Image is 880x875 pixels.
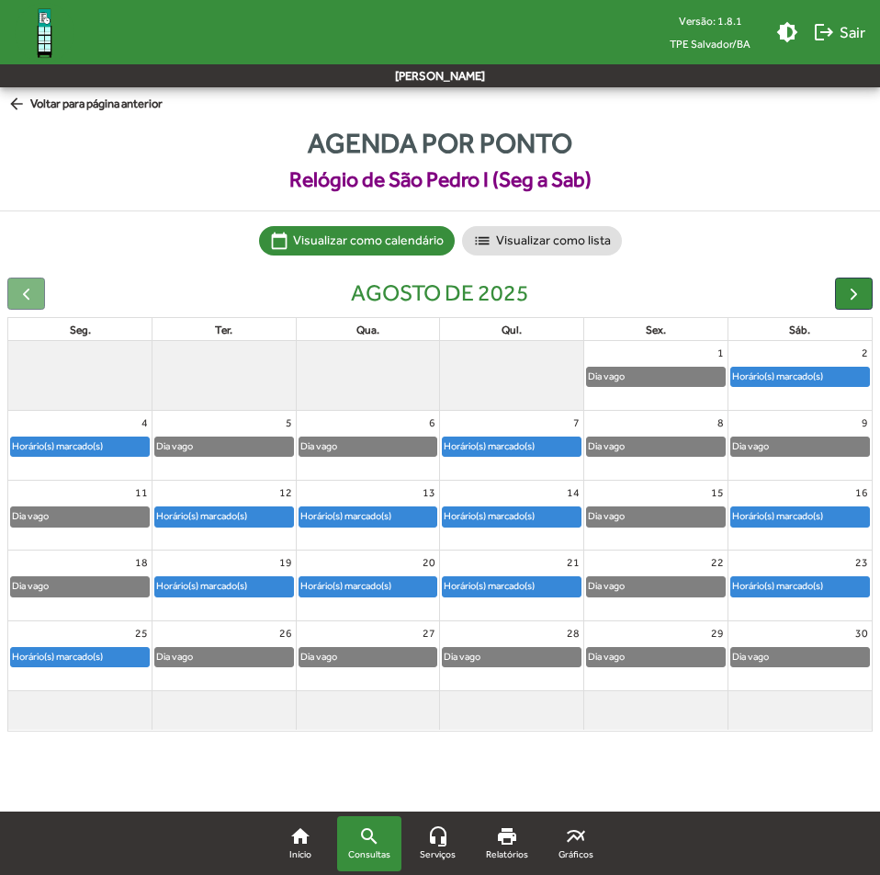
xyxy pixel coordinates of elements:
[425,411,439,435] a: 6 de agosto de 2025
[155,437,194,455] div: Dia vago
[584,551,728,620] td: 22 de agosto de 2025
[211,320,236,340] a: terça-feira
[419,551,439,574] a: 20 de agosto de 2025
[563,551,583,574] a: 21 de agosto de 2025
[587,507,626,525] div: Dia vago
[276,621,296,645] a: 26 de agosto de 2025
[707,481,728,505] a: 15 de agosto de 2025
[785,320,814,340] a: sábado
[155,577,248,595] div: Horário(s) marcado(s)
[11,437,104,455] div: Horário(s) marcado(s)
[587,368,626,385] div: Dia vago
[473,232,491,250] mat-icon: list
[813,16,865,49] span: Sair
[8,620,152,690] td: 25 de agosto de 2025
[642,320,670,340] a: sexta-feira
[728,620,872,690] td: 30 de agosto de 2025
[131,551,152,574] a: 18 de agosto de 2025
[419,621,439,645] a: 27 de agosto de 2025
[440,620,584,690] td: 28 de agosto de 2025
[462,226,622,256] mat-chip: Visualizar como lista
[11,577,50,595] div: Dia vago
[584,341,728,411] td: 1 de agosto de 2025
[731,577,824,595] div: Horário(s) marcado(s)
[852,551,872,574] a: 23 de agosto de 2025
[440,551,584,620] td: 21 de agosto de 2025
[296,551,440,620] td: 20 de agosto de 2025
[443,648,481,665] div: Dia vago
[155,648,194,665] div: Dia vago
[351,279,529,307] h2: agosto de 2025
[8,481,152,551] td: 11 de agosto de 2025
[259,226,455,256] mat-chip: Visualizar como calendário
[731,437,770,455] div: Dia vago
[131,621,152,645] a: 25 de agosto de 2025
[587,437,626,455] div: Dia vago
[728,551,872,620] td: 23 de agosto de 2025
[66,320,95,340] a: segunda-feira
[584,620,728,690] td: 29 de agosto de 2025
[152,481,297,551] td: 12 de agosto de 2025
[498,320,525,340] a: quinta-feira
[8,411,152,481] td: 4 de agosto de 2025
[852,481,872,505] a: 16 de agosto de 2025
[563,621,583,645] a: 28 de agosto de 2025
[440,411,584,481] td: 7 de agosto de 2025
[728,411,872,481] td: 9 de agosto de 2025
[714,411,728,435] a: 8 de agosto de 2025
[443,437,536,455] div: Horário(s) marcado(s)
[299,437,338,455] div: Dia vago
[7,95,163,115] span: Voltar para página anterior
[353,320,383,340] a: quarta-feira
[587,577,626,595] div: Dia vago
[7,95,30,115] mat-icon: arrow_back
[276,481,296,505] a: 12 de agosto de 2025
[11,507,50,525] div: Dia vago
[299,507,392,525] div: Horário(s) marcado(s)
[155,507,248,525] div: Horário(s) marcado(s)
[563,481,583,505] a: 14 de agosto de 2025
[152,411,297,481] td: 5 de agosto de 2025
[15,3,74,62] img: Logo
[728,341,872,411] td: 2 de agosto de 2025
[813,21,835,43] mat-icon: logout
[443,577,536,595] div: Horário(s) marcado(s)
[655,9,765,32] div: Versão: 1.8.1
[714,341,728,365] a: 1 de agosto de 2025
[707,551,728,574] a: 22 de agosto de 2025
[299,577,392,595] div: Horário(s) marcado(s)
[138,411,152,435] a: 4 de agosto de 2025
[440,481,584,551] td: 14 de agosto de 2025
[587,648,626,665] div: Dia vago
[282,411,296,435] a: 5 de agosto de 2025
[296,411,440,481] td: 6 de agosto de 2025
[296,620,440,690] td: 27 de agosto de 2025
[270,232,288,250] mat-icon: calendar_today
[584,411,728,481] td: 8 de agosto de 2025
[152,551,297,620] td: 19 de agosto de 2025
[858,411,872,435] a: 9 de agosto de 2025
[852,621,872,645] a: 30 de agosto de 2025
[858,341,872,365] a: 2 de agosto de 2025
[707,621,728,645] a: 29 de agosto de 2025
[655,32,765,55] span: TPE Salvador/BA
[8,551,152,620] td: 18 de agosto de 2025
[276,551,296,574] a: 19 de agosto de 2025
[806,16,873,49] button: Sair
[728,481,872,551] td: 16 de agosto de 2025
[443,507,536,525] div: Horário(s) marcado(s)
[11,648,104,665] div: Horário(s) marcado(s)
[419,481,439,505] a: 13 de agosto de 2025
[570,411,583,435] a: 7 de agosto de 2025
[296,481,440,551] td: 13 de agosto de 2025
[584,481,728,551] td: 15 de agosto de 2025
[131,481,152,505] a: 11 de agosto de 2025
[776,21,798,43] mat-icon: brightness_medium
[152,620,297,690] td: 26 de agosto de 2025
[731,368,824,385] div: Horário(s) marcado(s)
[299,648,338,665] div: Dia vago
[731,648,770,665] div: Dia vago
[731,507,824,525] div: Horário(s) marcado(s)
